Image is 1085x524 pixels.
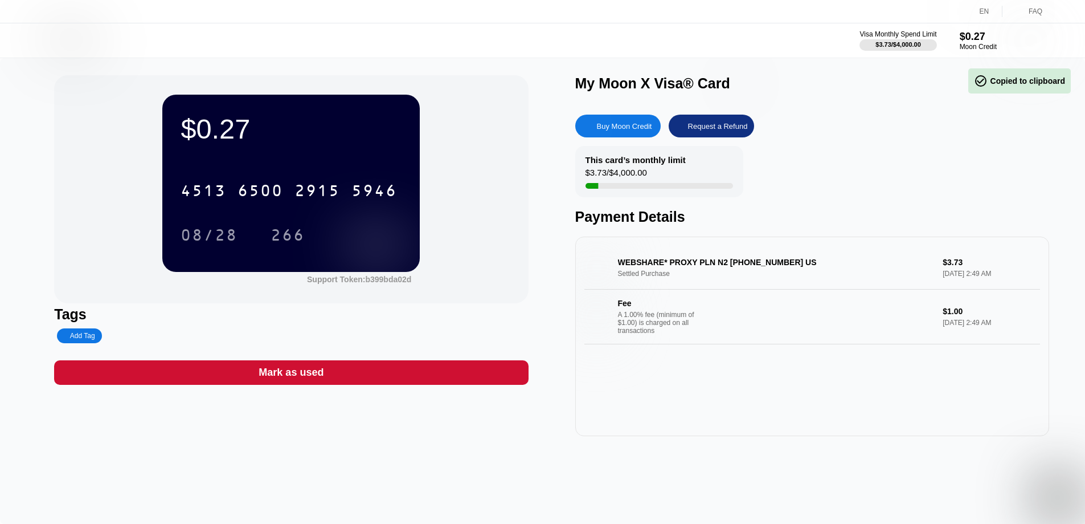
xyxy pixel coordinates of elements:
[960,43,997,51] div: Moon Credit
[688,121,748,131] div: Request a Refund
[618,299,698,308] div: Fee
[64,332,95,340] div: Add Tag
[307,275,411,284] div: Support Token:b399bda02d
[974,74,988,88] span: 
[575,209,1049,225] div: Payment Details
[980,7,989,15] div: EN
[575,115,661,137] div: Buy Moon Credit
[57,328,101,343] div: Add Tag
[1029,7,1042,15] div: FAQ
[262,221,313,249] div: 266
[174,176,404,205] div: 4513650029155946
[307,275,411,284] div: Support Token: b399bda02d
[968,6,1002,17] div: EN
[1039,478,1076,515] iframe: Button to launch messaging window, conversation in progress
[271,228,305,246] div: 266
[238,183,283,201] div: 6500
[859,30,936,38] div: Visa Monthly Spend Limit
[351,183,397,201] div: 5946
[181,228,238,246] div: 08/28
[259,366,324,379] div: Mark as used
[943,307,1039,316] div: $1.00
[172,221,246,249] div: 08/28
[54,360,528,385] div: Mark as used
[575,75,730,92] div: My Moon X Visa® Card
[294,183,340,201] div: 2915
[586,168,647,183] div: $3.73 / $4,000.00
[974,74,1065,88] div: Copied to clipboard
[584,290,1040,344] div: FeeA 1.00% fee (minimum of $1.00) is charged on all transactions$1.00[DATE] 2:49 AM
[618,311,703,335] div: A 1.00% fee (minimum of $1.00) is charged on all transactions
[1002,6,1042,17] div: FAQ
[597,121,652,131] div: Buy Moon Credit
[960,31,997,43] div: $0.27
[859,30,936,51] div: Visa Monthly Spend Limit$3.73/$4,000.00
[181,113,402,145] div: $0.27
[586,155,686,165] div: This card’s monthly limit
[875,41,921,48] div: $3.73 / $4,000.00
[943,319,1039,327] div: [DATE] 2:49 AM
[669,115,754,137] div: Request a Refund
[181,183,226,201] div: 4513
[54,306,528,323] div: Tags
[960,31,997,51] div: $0.27Moon Credit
